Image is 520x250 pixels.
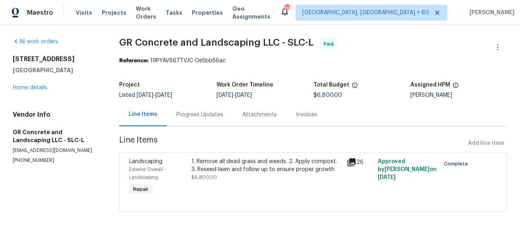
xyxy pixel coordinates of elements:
[466,9,514,17] span: [PERSON_NAME]
[119,82,140,88] h5: Project
[324,40,337,48] span: Paid
[136,5,156,21] span: Work Orders
[242,111,277,119] div: Attachments
[217,92,233,98] span: [DATE]
[119,57,507,65] div: 19PYAV867TVJC-0e5bb56ac
[232,5,271,21] span: Geo Assignments
[13,157,100,164] p: [PHONE_NUMBER]
[13,111,100,119] h4: Vendor Info
[410,82,450,88] h5: Assigned HPM
[155,92,172,98] span: [DATE]
[129,167,166,180] span: Exterior Overall - Landscaping
[13,39,58,44] a: All work orders
[102,9,126,17] span: Projects
[137,92,153,98] span: [DATE]
[191,158,342,173] div: 1. Remove all dead grass and weeds. 2. Apply compost. 3. Reseed lawn and follow up to ensure prop...
[129,159,162,164] span: Landscaping
[444,160,472,168] span: Complete
[13,66,100,74] h5: [GEOGRAPHIC_DATA]
[313,92,342,98] span: $6,800.00
[119,92,172,98] span: Listed
[13,85,47,90] a: Home details
[235,92,252,98] span: [DATE]
[192,9,223,17] span: Properties
[378,175,396,180] span: [DATE]
[410,92,507,98] div: [PERSON_NAME]
[176,111,223,119] div: Progress Updates
[130,185,152,193] span: Repair
[27,9,53,17] span: Maestro
[296,111,317,119] div: Invoices
[119,38,313,47] span: GR Concrete and Landscaping LLC - SLC-L
[166,10,182,15] span: Tasks
[129,110,157,118] div: Line Items
[191,175,217,180] span: $6,800.00
[347,158,373,167] div: 26
[302,9,429,17] span: [GEOGRAPHIC_DATA], [GEOGRAPHIC_DATA] + 60
[13,147,100,154] p: [EMAIL_ADDRESS][DOMAIN_NAME]
[76,9,92,17] span: Visits
[217,82,273,88] h5: Work Order Timeline
[452,82,459,92] span: The hpm assigned to this work order.
[352,82,358,92] span: The total cost of line items that have been proposed by Opendoor. This sum includes line items th...
[119,58,149,63] b: Reference:
[119,136,465,151] span: Line Items
[217,92,252,98] span: -
[137,92,172,98] span: -
[378,159,437,180] span: Approved by [PERSON_NAME] on
[13,55,100,63] h2: [STREET_ADDRESS]
[13,128,100,144] h5: GR Concrete and Landscaping LLC - SLC-L
[313,82,349,88] h5: Total Budget
[284,5,290,13] div: 718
